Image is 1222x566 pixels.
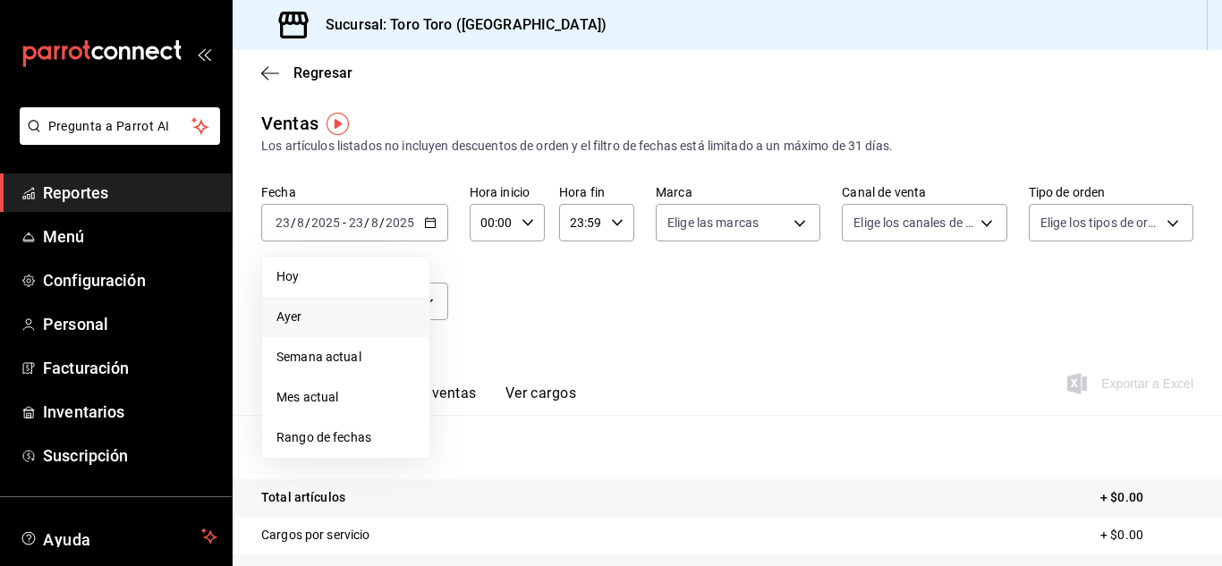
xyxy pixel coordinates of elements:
[505,384,577,415] button: Ver cargos
[276,348,415,367] span: Semana actual
[43,312,217,336] span: Personal
[1040,214,1160,232] span: Elige los tipos de orden
[656,186,820,199] label: Marca
[379,215,385,230] span: /
[261,526,370,545] p: Cargos por servicio
[261,186,448,199] label: Fecha
[43,181,217,205] span: Reportes
[370,215,379,230] input: --
[43,444,217,468] span: Suscripción
[310,215,341,230] input: ----
[261,436,1193,458] p: Resumen
[261,64,352,81] button: Regresar
[296,215,305,230] input: --
[470,186,545,199] label: Hora inicio
[197,46,211,61] button: open_drawer_menu
[43,268,217,292] span: Configuración
[1100,526,1193,545] p: + $0.00
[261,488,345,507] p: Total artículos
[1100,488,1193,507] p: + $0.00
[276,267,415,286] span: Hoy
[43,400,217,424] span: Inventarios
[43,526,194,547] span: Ayuda
[406,384,477,415] button: Ver ventas
[385,215,415,230] input: ----
[261,137,1193,156] div: Los artículos listados no incluyen descuentos de orden y el filtro de fechas está limitado a un m...
[1029,186,1193,199] label: Tipo de orden
[311,14,607,36] h3: Sucursal: Toro Toro ([GEOGRAPHIC_DATA])
[276,388,415,407] span: Mes actual
[853,214,973,232] span: Elige los canales de venta
[364,215,369,230] span: /
[43,356,217,380] span: Facturación
[291,215,296,230] span: /
[261,110,318,137] div: Ventas
[559,186,634,199] label: Hora fin
[348,215,364,230] input: --
[43,224,217,249] span: Menú
[20,107,220,145] button: Pregunta a Parrot AI
[48,117,192,136] span: Pregunta a Parrot AI
[293,64,352,81] span: Regresar
[305,215,310,230] span: /
[276,308,415,326] span: Ayer
[842,186,1006,199] label: Canal de venta
[276,428,415,447] span: Rango de fechas
[275,215,291,230] input: --
[667,214,759,232] span: Elige las marcas
[290,384,576,415] div: navigation tabs
[343,215,346,230] span: -
[13,130,220,148] a: Pregunta a Parrot AI
[327,113,349,135] img: Tooltip marker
